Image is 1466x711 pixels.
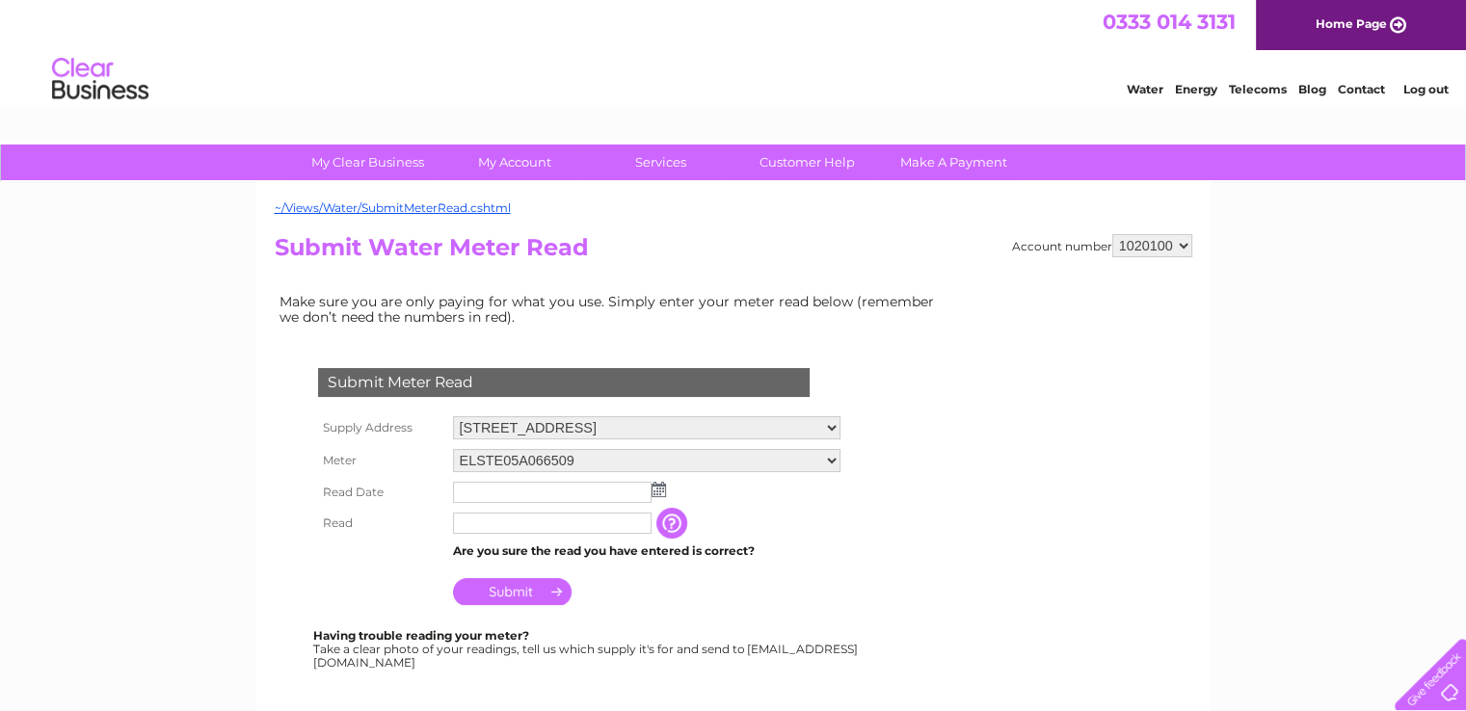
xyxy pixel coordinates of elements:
input: Submit [453,578,572,605]
th: Read [313,508,448,539]
a: ~/Views/Water/SubmitMeterRead.cshtml [275,200,511,215]
a: Contact [1338,82,1385,96]
h2: Submit Water Meter Read [275,234,1192,271]
a: 0333 014 3131 [1103,10,1236,34]
a: My Account [435,145,594,180]
a: Telecoms [1229,82,1287,96]
b: Having trouble reading your meter? [313,628,529,643]
a: Log out [1402,82,1448,96]
td: Are you sure the read you have entered is correct? [448,539,845,564]
div: Account number [1012,234,1192,257]
a: Energy [1175,82,1217,96]
th: Meter [313,444,448,477]
div: Clear Business is a trading name of Verastar Limited (registered in [GEOGRAPHIC_DATA] No. 3667643... [279,11,1189,93]
img: logo.png [51,50,149,109]
input: Information [656,508,691,539]
a: Customer Help [728,145,887,180]
th: Supply Address [313,411,448,444]
td: Make sure you are only paying for what you use. Simply enter your meter read below (remember we d... [275,289,949,329]
a: Services [581,145,740,180]
th: Read Date [313,477,448,508]
div: Submit Meter Read [318,368,810,397]
a: Water [1127,82,1163,96]
a: Make A Payment [874,145,1033,180]
div: Take a clear photo of your readings, tell us which supply it's for and send to [EMAIL_ADDRESS][DO... [313,629,861,669]
a: My Clear Business [288,145,447,180]
img: ... [652,482,666,497]
a: Blog [1298,82,1326,96]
